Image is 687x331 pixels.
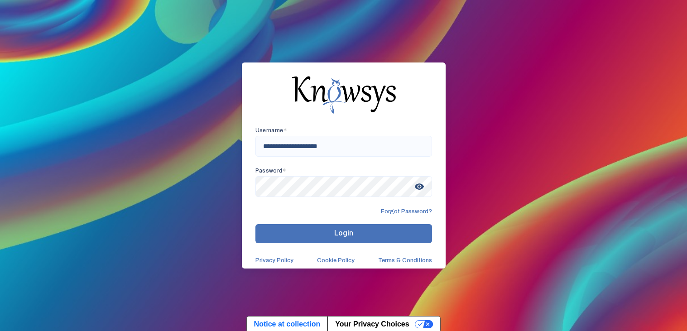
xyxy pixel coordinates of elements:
a: Terms & Conditions [378,257,432,264]
app-required-indication: Password [255,168,286,174]
span: Forgot Password? [381,208,432,215]
app-required-indication: Username [255,127,287,134]
span: Login [334,229,353,237]
a: Privacy Policy [255,257,293,264]
a: Cookie Policy [317,257,355,264]
span: visibility [411,178,428,195]
img: knowsys-logo.png [292,76,396,113]
button: Login [255,224,432,243]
